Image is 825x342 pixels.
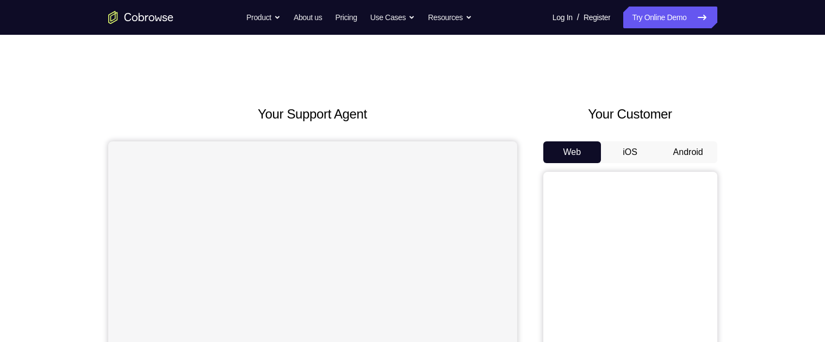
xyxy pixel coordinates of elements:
button: Use Cases [370,7,415,28]
button: iOS [601,141,659,163]
button: Product [246,7,281,28]
a: Try Online Demo [623,7,717,28]
a: Go to the home page [108,11,173,24]
span: / [577,11,579,24]
a: About us [294,7,322,28]
h2: Your Customer [543,104,717,124]
a: Log In [553,7,573,28]
button: Web [543,141,601,163]
h2: Your Support Agent [108,104,517,124]
button: Resources [428,7,472,28]
a: Pricing [335,7,357,28]
button: Android [659,141,717,163]
a: Register [584,7,610,28]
